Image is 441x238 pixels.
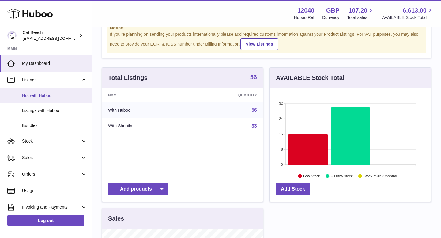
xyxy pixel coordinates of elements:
[22,108,87,113] span: Listings with Huboo
[23,30,78,41] div: Cat Beech
[279,117,283,121] text: 24
[251,123,257,128] a: 33
[110,32,423,50] div: If you're planning on sending your products internationally please add required customs informati...
[108,214,124,223] h3: Sales
[297,6,315,15] strong: 12040
[382,6,434,20] a: 6,613.00 AVAILABLE Stock Total
[22,61,87,66] span: My Dashboard
[322,15,340,20] div: Currency
[22,123,87,128] span: Bundles
[403,6,427,15] span: 6,613.00
[110,25,423,31] strong: Notice
[250,74,257,80] strong: 56
[279,132,283,136] text: 16
[22,138,81,144] span: Stock
[251,107,257,113] a: 56
[7,31,17,40] img: Cat@thetruthbrush.com
[102,118,189,134] td: With Shopify
[331,174,353,178] text: Healthy stock
[240,38,278,50] a: View Listings
[102,102,189,118] td: With Huboo
[250,74,257,81] a: 56
[281,163,283,166] text: 0
[7,215,84,226] a: Log out
[189,88,263,102] th: Quantity
[349,6,367,15] span: 107.20
[108,183,168,195] a: Add products
[22,204,81,210] span: Invoicing and Payments
[22,188,87,194] span: Usage
[102,88,189,102] th: Name
[22,155,81,161] span: Sales
[276,183,310,195] a: Add Stock
[276,74,344,82] h3: AVAILABLE Stock Total
[23,36,90,41] span: [EMAIL_ADDRESS][DOMAIN_NAME]
[22,93,87,99] span: Not with Huboo
[294,15,315,20] div: Huboo Ref
[279,102,283,105] text: 32
[22,77,81,83] span: Listings
[281,147,283,151] text: 8
[108,74,148,82] h3: Total Listings
[326,6,339,15] strong: GBP
[347,15,374,20] span: Total sales
[303,174,320,178] text: Low Stock
[347,6,374,20] a: 107.20 Total sales
[363,174,397,178] text: Stock over 2 months
[22,171,81,177] span: Orders
[382,15,434,20] span: AVAILABLE Stock Total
